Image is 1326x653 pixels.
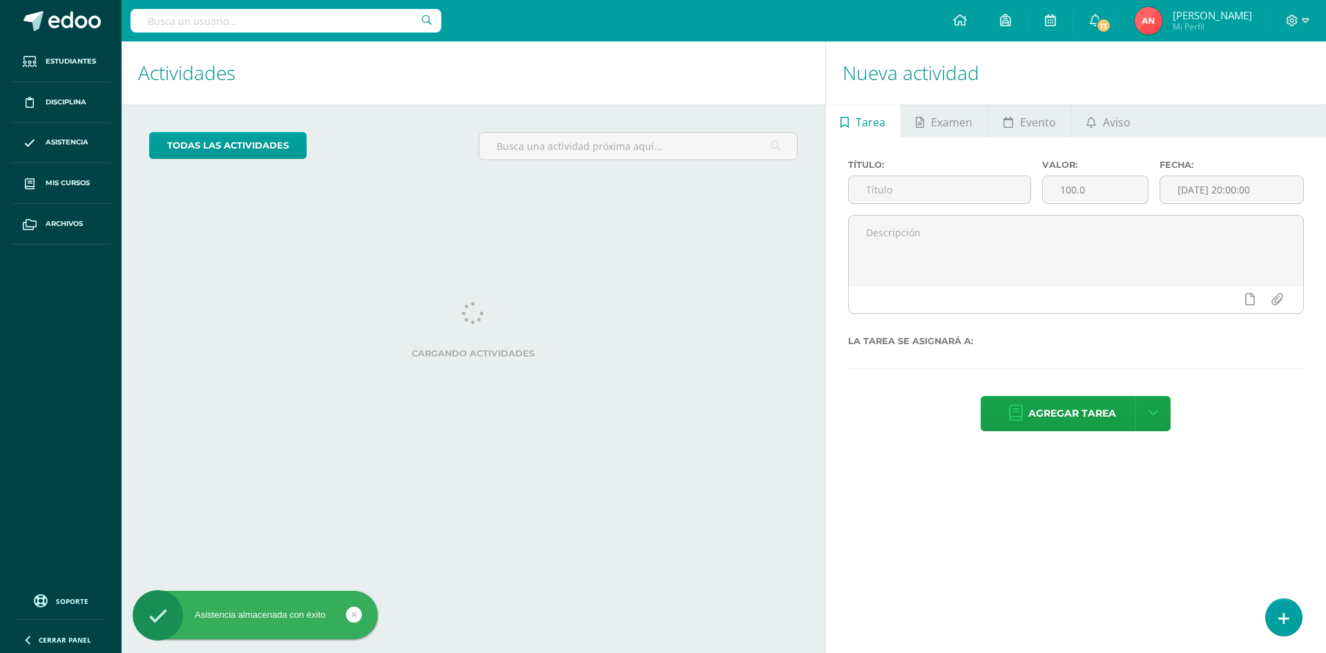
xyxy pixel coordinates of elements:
[149,348,798,359] label: Cargando actividades
[46,178,90,189] span: Mis cursos
[856,106,885,139] span: Tarea
[848,160,1032,170] label: Título:
[1160,176,1303,203] input: Fecha de entrega
[11,163,110,204] a: Mis cursos
[56,596,88,606] span: Soporte
[131,9,441,32] input: Busca un usuario...
[149,132,307,159] a: todas las Actividades
[46,137,88,148] span: Asistencia
[1095,18,1111,33] span: 13
[39,635,91,645] span: Cerrar panel
[1173,8,1252,22] span: [PERSON_NAME]
[1160,160,1304,170] label: Fecha:
[11,82,110,123] a: Disciplina
[133,609,378,621] div: Asistencia almacenada con éxito
[1043,176,1147,203] input: Puntos máximos
[931,106,972,139] span: Examen
[138,41,809,104] h1: Actividades
[46,218,83,229] span: Archivos
[46,56,96,67] span: Estudiantes
[1071,104,1145,138] a: Aviso
[1103,106,1131,139] span: Aviso
[1173,21,1252,32] span: Mi Perfil
[11,123,110,164] a: Asistencia
[17,591,105,609] a: Soporte
[901,104,988,138] a: Examen
[849,176,1031,203] input: Título
[1135,7,1162,35] img: 4312b06de9a6913e9e55058f5c86071c.png
[826,104,901,138] a: Tarea
[988,104,1070,138] a: Evento
[843,41,1309,104] h1: Nueva actividad
[1020,106,1056,139] span: Evento
[1042,160,1148,170] label: Valor:
[46,97,86,108] span: Disciplina
[11,204,110,245] a: Archivos
[848,336,1304,346] label: La tarea se asignará a:
[1028,397,1116,430] span: Agregar tarea
[11,41,110,82] a: Estudiantes
[479,133,796,160] input: Busca una actividad próxima aquí...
